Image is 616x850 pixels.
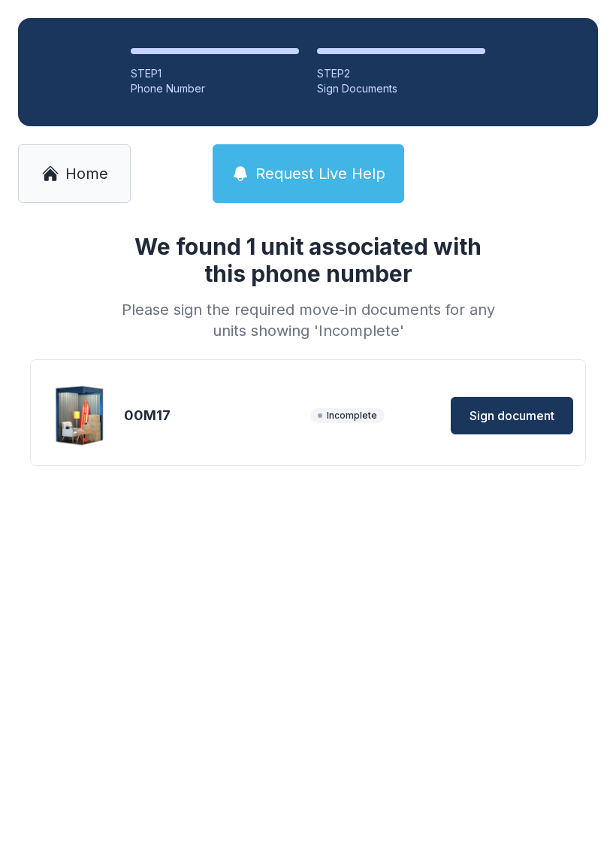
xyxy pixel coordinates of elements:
div: 00M17 [124,405,304,426]
div: STEP 2 [317,66,485,81]
div: Please sign the required move-in documents for any units showing 'Incomplete' [116,299,500,341]
div: STEP 1 [131,66,299,81]
div: Sign Documents [317,81,485,96]
span: Sign document [470,407,554,425]
span: Home [65,163,108,184]
div: Phone Number [131,81,299,96]
span: Incomplete [310,408,385,423]
span: Request Live Help [255,163,385,184]
h1: We found 1 unit associated with this phone number [116,233,500,287]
